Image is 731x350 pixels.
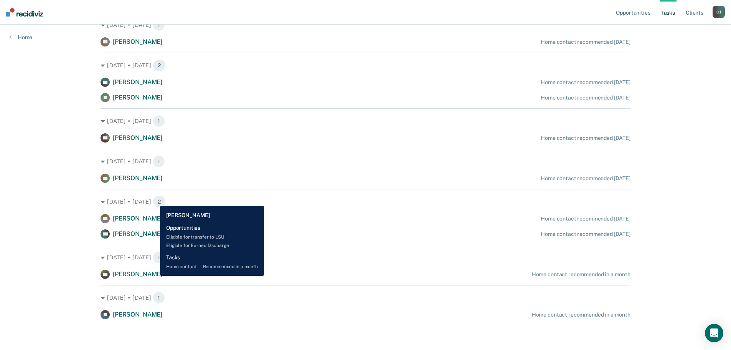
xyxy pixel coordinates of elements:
[541,39,630,45] div: Home contact recommended [DATE]
[153,251,165,264] span: 1
[101,59,630,71] div: [DATE] • [DATE] 2
[101,292,630,304] div: [DATE] • [DATE] 1
[113,78,162,86] span: [PERSON_NAME]
[713,6,725,18] div: O J
[101,115,630,127] div: [DATE] • [DATE] 1
[153,115,165,127] span: 1
[705,324,723,342] div: Open Intercom Messenger
[532,312,630,318] div: Home contact recommended in a month
[532,271,630,278] div: Home contact recommended in a month
[113,270,162,278] span: [PERSON_NAME]
[101,196,630,208] div: [DATE] • [DATE] 2
[101,251,630,264] div: [DATE] • [DATE] 1
[153,19,165,31] span: 1
[6,8,43,17] img: Recidiviz
[541,135,630,141] div: Home contact recommended [DATE]
[9,34,32,41] a: Home
[113,94,162,101] span: [PERSON_NAME]
[113,215,162,222] span: [PERSON_NAME]
[113,230,162,237] span: [PERSON_NAME]
[113,134,162,141] span: [PERSON_NAME]
[153,292,165,304] span: 1
[541,216,630,222] div: Home contact recommended [DATE]
[541,175,630,182] div: Home contact recommended [DATE]
[113,174,162,182] span: [PERSON_NAME]
[541,231,630,237] div: Home contact recommended [DATE]
[713,6,725,18] button: OJ
[113,311,162,318] span: [PERSON_NAME]
[153,155,165,168] span: 1
[541,79,630,86] div: Home contact recommended [DATE]
[153,59,166,71] span: 2
[541,95,630,101] div: Home contact recommended [DATE]
[101,19,630,31] div: [DATE] • [DATE] 1
[113,38,162,45] span: [PERSON_NAME]
[101,155,630,168] div: [DATE] • [DATE] 1
[153,196,166,208] span: 2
